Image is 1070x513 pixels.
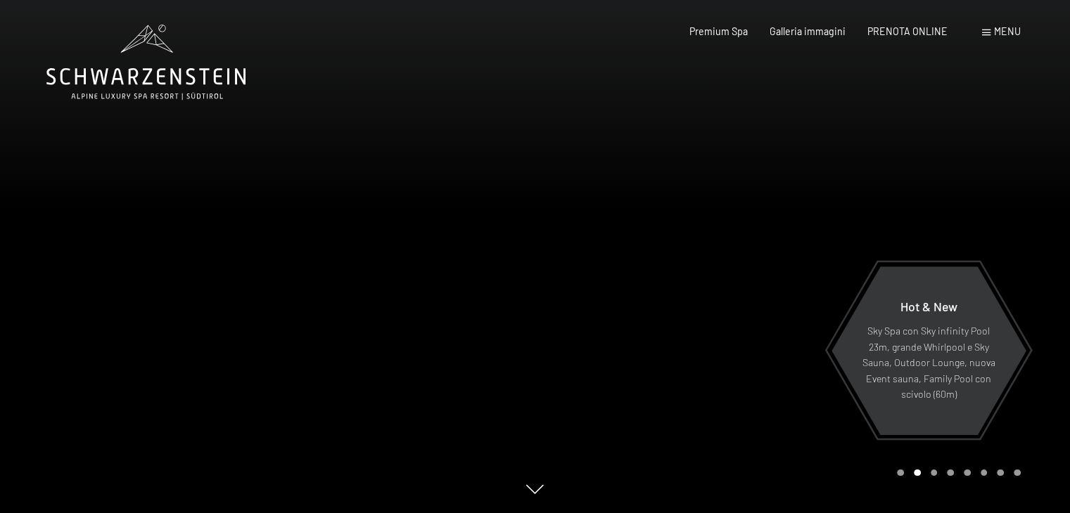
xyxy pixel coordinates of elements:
a: Hot & New Sky Spa con Sky infinity Pool 23m, grande Whirlpool e Sky Sauna, Outdoor Lounge, nuova ... [830,266,1026,436]
div: Carousel Page 8 [1014,469,1021,476]
span: Hot & New [900,299,957,314]
div: Carousel Page 5 [964,469,971,476]
div: Carousel Page 7 [997,469,1004,476]
a: Premium Spa [689,25,748,37]
div: Carousel Page 6 [981,469,988,476]
div: Carousel Page 4 [947,469,954,476]
div: Carousel Page 1 [897,469,904,476]
div: Carousel Page 3 [931,469,938,476]
p: Sky Spa con Sky infinity Pool 23m, grande Whirlpool e Sky Sauna, Outdoor Lounge, nuova Event saun... [861,323,995,403]
span: Menu [994,25,1021,37]
a: PRENOTA ONLINE [867,25,948,37]
div: Carousel Pagination [892,469,1020,476]
a: Galleria immagini [770,25,846,37]
div: Carousel Page 2 (Current Slide) [914,469,921,476]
